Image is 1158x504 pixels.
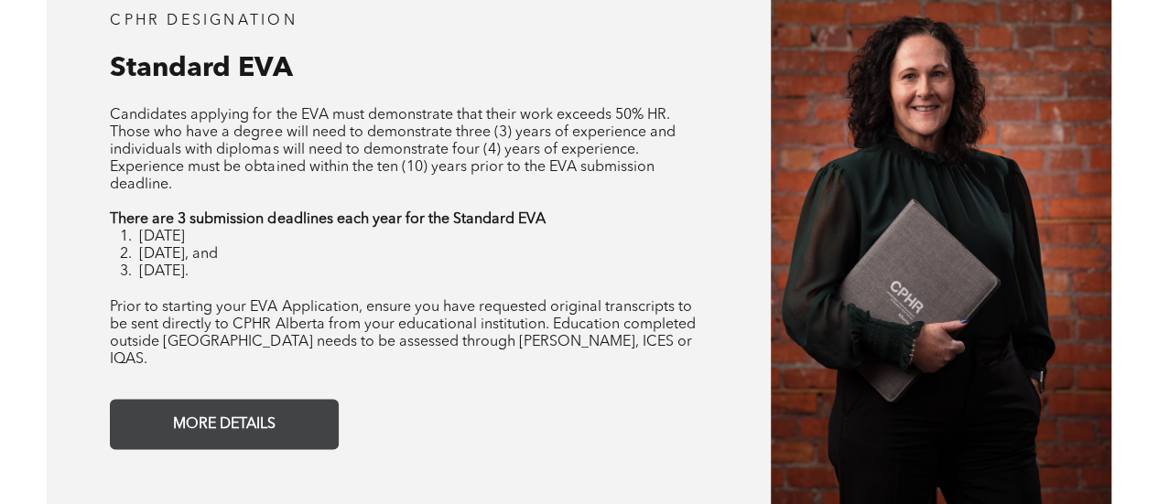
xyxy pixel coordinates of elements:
[110,299,695,366] span: Prior to starting your EVA Application, ensure you have requested original transcripts to be sent...
[139,264,189,279] span: [DATE].
[139,230,185,244] span: [DATE]
[139,247,218,262] span: [DATE], and
[110,14,297,28] span: CPHR DESIGNATION
[110,399,339,449] a: MORE DETAILS
[110,55,292,82] span: Standard EVA
[110,108,675,192] span: Candidates applying for the EVA must demonstrate that their work exceeds 50% HR. Those who have a...
[167,406,282,442] span: MORE DETAILS
[110,212,545,227] strong: There are 3 submission deadlines each year for the Standard EVA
